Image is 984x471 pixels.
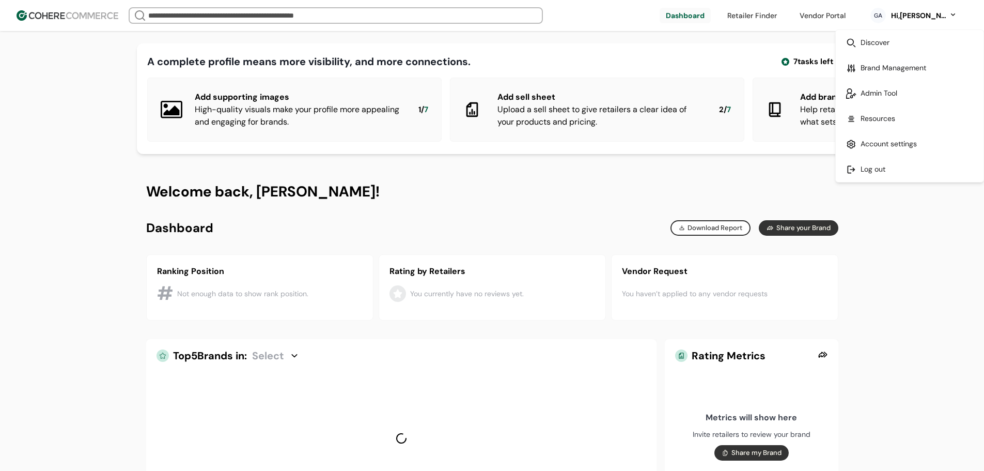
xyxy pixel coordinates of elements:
[418,104,421,116] span: 1
[497,91,702,103] div: Add sell sheet
[147,54,471,69] div: A complete profile means more visibility, and more connections.
[890,10,947,21] div: Hi, [PERSON_NAME]
[759,220,838,236] button: Share your Brand
[724,104,727,116] span: /
[252,350,284,362] span: Select
[675,350,814,362] div: Rating Metrics
[173,350,247,362] span: Top 5 Brands in:
[670,220,751,236] button: Download Report
[17,10,118,21] img: Cohere Logo
[706,412,797,424] div: Metrics will show here
[622,278,827,310] div: You haven’t applied to any vendor requests
[719,104,724,116] span: 2
[622,265,827,278] div: Vendor Request
[727,104,731,116] span: 7
[410,288,524,299] div: You currently have no reviews yet.
[157,265,363,278] div: Ranking Position
[421,104,424,116] span: /
[177,288,308,299] div: Not enough data to show rank position.
[424,104,428,116] span: 7
[146,182,838,202] h1: Welcome back, [PERSON_NAME]!
[714,445,789,461] button: Share my Brand
[157,280,173,308] div: #
[195,91,402,103] div: Add supporting images
[195,103,402,128] div: High-quality visuals make your profile more appealing and engaging for brands.
[389,265,595,278] div: Rating by Retailers
[497,103,702,128] div: Upload a sell sheet to give retailers a clear idea of your products and pricing.
[890,10,957,21] button: Hi,[PERSON_NAME]
[793,56,833,68] span: 7 tasks left
[693,429,810,440] div: Invite retailers to review your brand
[146,220,213,236] h2: Dashboard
